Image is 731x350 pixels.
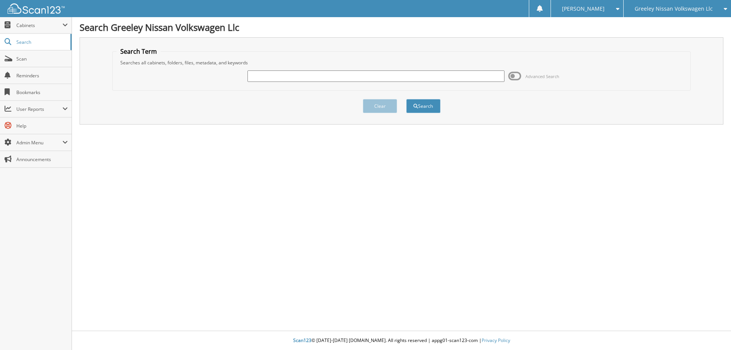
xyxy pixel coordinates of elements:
img: scan123-logo-white.svg [8,3,65,14]
h1: Search Greeley Nissan Volkswagen Llc [80,21,723,34]
span: Announcements [16,156,68,163]
div: © [DATE]-[DATE] [DOMAIN_NAME]. All rights reserved | appg01-scan123-com | [72,331,731,350]
span: [PERSON_NAME] [562,6,605,11]
span: Search [16,39,67,45]
div: Searches all cabinets, folders, files, metadata, and keywords [117,59,687,66]
legend: Search Term [117,47,161,56]
span: Greeley Nissan Volkswagen Llc [635,6,713,11]
span: Scan123 [293,337,311,344]
span: Reminders [16,72,68,79]
span: Scan [16,56,68,62]
button: Clear [363,99,397,113]
a: Privacy Policy [482,337,510,344]
span: Admin Menu [16,139,62,146]
span: Cabinets [16,22,62,29]
span: Advanced Search [525,74,559,79]
iframe: Chat Widget [693,313,731,350]
span: Bookmarks [16,89,68,96]
span: Help [16,123,68,129]
span: User Reports [16,106,62,112]
button: Search [406,99,441,113]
